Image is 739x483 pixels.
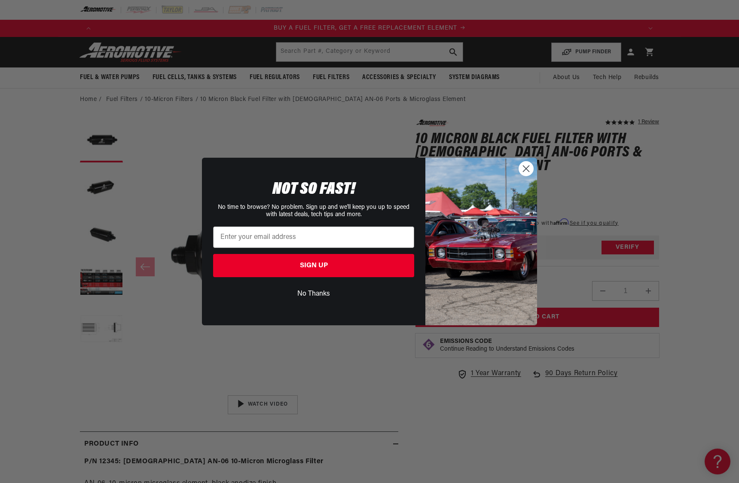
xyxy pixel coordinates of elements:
span: No time to browse? No problem. Sign up and we'll keep you up to speed with latest deals, tech tip... [218,204,409,218]
input: Enter your email address [213,226,414,248]
button: Close dialog [519,161,534,176]
button: No Thanks [213,286,414,302]
img: 85cdd541-2605-488b-b08c-a5ee7b438a35.jpeg [425,158,537,325]
span: NOT SO FAST! [272,181,355,198]
button: SIGN UP [213,254,414,277]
